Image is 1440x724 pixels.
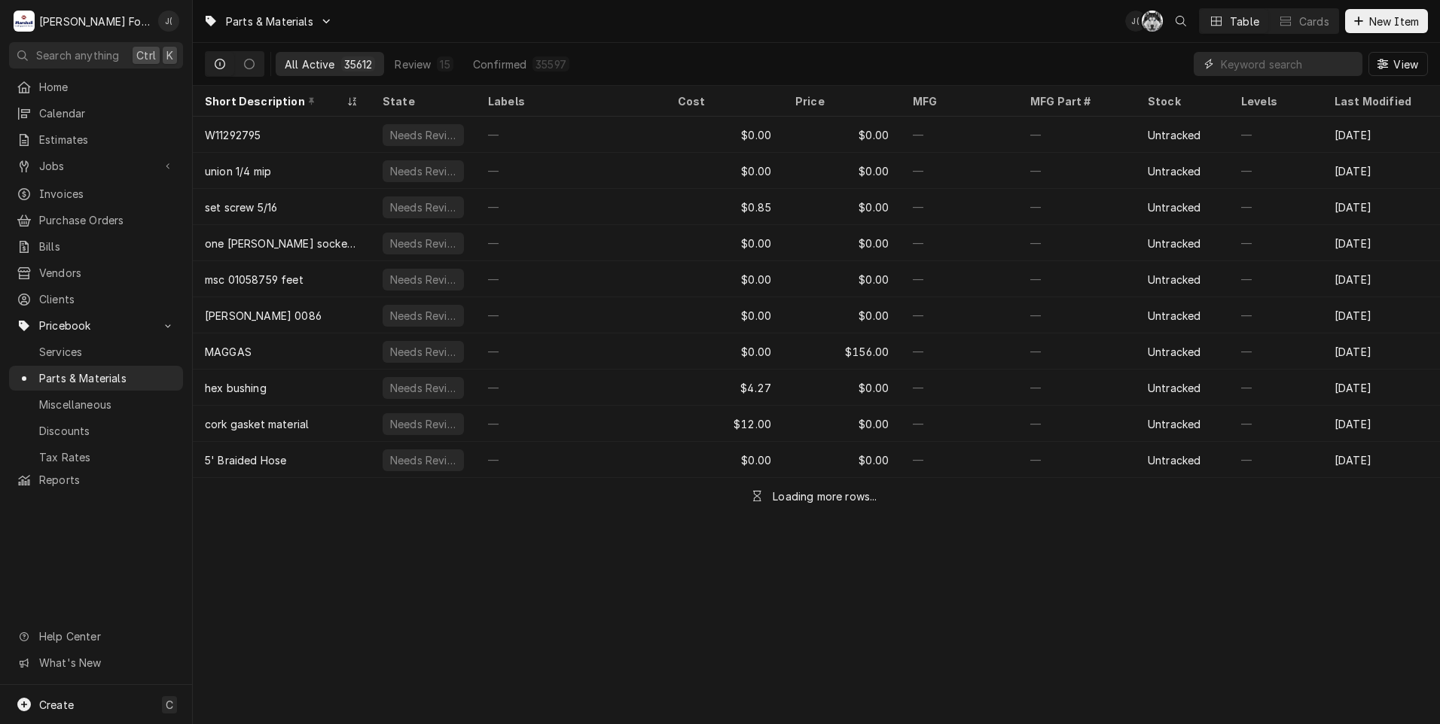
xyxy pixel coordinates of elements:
a: Clients [9,287,183,312]
div: Short Description [205,93,343,109]
a: Calendar [9,101,183,126]
div: $0.00 [783,406,901,442]
div: Needs Review [389,308,458,324]
div: — [1229,225,1323,261]
div: Marshall Food Equipment Service's Avatar [14,11,35,32]
span: K [166,47,173,63]
span: Pricebook [39,318,153,333]
a: Purchase Orders [9,208,183,233]
span: Discounts [39,423,175,439]
div: Needs Review [389,452,458,468]
div: Untracked [1148,236,1201,251]
div: 35597 [535,56,566,72]
div: Needs Review [389,163,458,179]
div: set screw 5/16 [205,199,277,215]
span: C [166,697,173,713]
div: — [901,189,1018,225]
div: [PERSON_NAME] Food Equipment Service [39,14,150,29]
div: — [1229,297,1323,333]
div: — [901,261,1018,297]
div: J( [1125,11,1146,32]
div: Untracked [1148,344,1201,360]
div: $0.00 [666,153,783,189]
span: Miscellaneous [39,397,175,412]
span: Calendar [39,105,175,121]
div: — [476,406,666,442]
div: — [901,333,1018,370]
div: — [476,370,666,406]
a: Home [9,75,183,99]
div: one [PERSON_NAME] socket assembly with bulb [205,236,358,251]
div: $0.00 [783,297,901,333]
div: $0.00 [783,153,901,189]
div: — [476,261,666,297]
div: — [1018,370,1136,406]
div: [DATE] [1323,153,1440,189]
span: Create [39,698,74,711]
div: — [901,225,1018,261]
div: 35612 [344,56,373,72]
a: Vendors [9,260,183,285]
div: hex bushing [205,380,267,396]
button: Search anythingCtrlK [9,42,183,68]
span: Search anything [36,47,119,63]
a: Discounts [9,418,183,443]
a: Reports [9,467,183,492]
div: Cards [1299,14,1329,29]
div: msc 01058759 feet [205,272,304,287]
div: — [1018,117,1136,153]
div: — [1018,153,1136,189]
div: — [1018,406,1136,442]
a: Tax Rates [9,445,183,470]
div: — [476,225,666,261]
div: — [1018,225,1136,261]
div: Needs Review [389,236,458,251]
div: [DATE] [1323,117,1440,153]
div: W11292795 [205,127,261,143]
span: Parts & Materials [39,370,175,386]
div: $0.00 [783,117,901,153]
div: M [14,11,35,32]
div: $0.00 [783,189,901,225]
div: — [901,297,1018,333]
div: Needs Review [389,380,458,396]
div: — [476,297,666,333]
div: — [901,370,1018,406]
div: $0.00 [783,261,901,297]
div: — [1229,333,1323,370]
div: $0.85 [666,189,783,225]
a: Go to Pricebook [9,313,183,338]
span: Purchase Orders [39,212,175,228]
div: — [1229,189,1323,225]
div: [DATE] [1323,225,1440,261]
div: $0.00 [666,442,783,478]
div: J( [158,11,179,32]
span: Reports [39,472,175,488]
a: Go to What's New [9,650,183,675]
div: Untracked [1148,452,1201,468]
div: [DATE] [1323,333,1440,370]
div: $4.27 [666,370,783,406]
span: Ctrl [136,47,156,63]
div: MAGGAS [205,344,252,360]
div: Needs Review [389,127,458,143]
div: Confirmed [473,56,526,72]
div: MFG [913,93,1003,109]
div: — [901,153,1018,189]
div: — [1229,261,1323,297]
span: Services [39,344,175,360]
a: Go to Help Center [9,624,183,649]
div: — [476,189,666,225]
div: $0.00 [783,225,901,261]
div: [DATE] [1323,442,1440,478]
div: $0.00 [666,261,783,297]
input: Keyword search [1221,52,1355,76]
div: [DATE] [1323,261,1440,297]
div: Levels [1241,93,1307,109]
div: — [476,333,666,370]
div: — [1229,406,1323,442]
div: Price [795,93,886,109]
div: Loading more rows... [773,488,877,504]
span: New Item [1366,14,1422,29]
div: Untracked [1148,308,1201,324]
